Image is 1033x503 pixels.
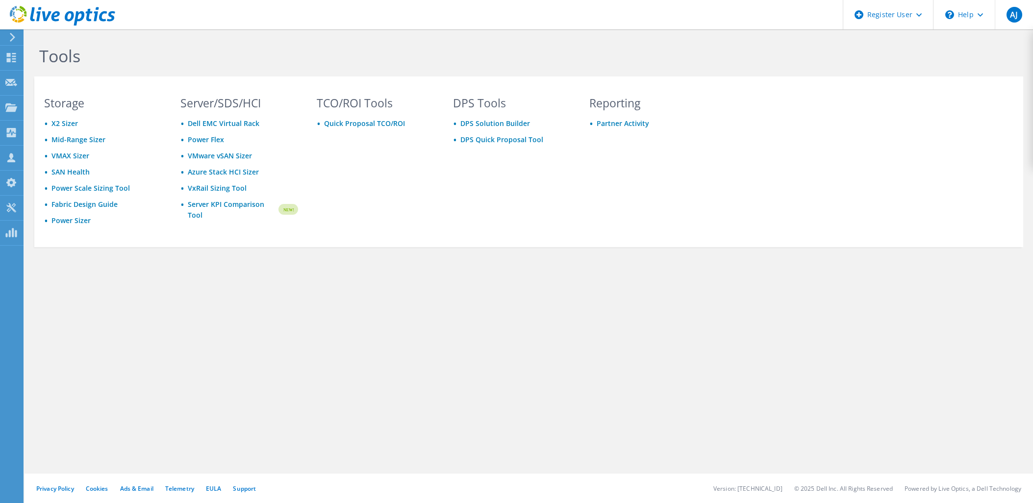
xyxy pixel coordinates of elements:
a: DPS Solution Builder [460,119,530,128]
a: VxRail Sizing Tool [188,183,247,193]
li: Version: [TECHNICAL_ID] [713,484,782,493]
a: Ads & Email [120,484,153,493]
a: VMware vSAN Sizer [188,151,252,160]
a: Server KPI Comparison Tool [188,199,277,221]
a: Support [233,484,256,493]
a: Power Sizer [51,216,91,225]
a: Power Flex [188,135,224,144]
li: Powered by Live Optics, a Dell Technology [905,484,1021,493]
h3: TCO/ROI Tools [317,98,434,108]
a: DPS Quick Proposal Tool [460,135,543,144]
h3: Server/SDS/HCI [180,98,298,108]
a: Privacy Policy [36,484,74,493]
a: Mid-Range Sizer [51,135,105,144]
a: Fabric Design Guide [51,200,118,209]
h3: DPS Tools [453,98,571,108]
a: Telemetry [165,484,194,493]
a: Cookies [86,484,108,493]
a: SAN Health [51,167,90,176]
h1: Tools [39,46,701,66]
li: © 2025 Dell Inc. All Rights Reserved [794,484,893,493]
a: Azure Stack HCI Sizer [188,167,259,176]
svg: \n [945,10,954,19]
h3: Storage [44,98,162,108]
span: AJ [1007,7,1022,23]
a: Power Scale Sizing Tool [51,183,130,193]
a: Partner Activity [597,119,649,128]
a: X2 Sizer [51,119,78,128]
a: Dell EMC Virtual Rack [188,119,259,128]
img: new-badge.svg [277,198,298,221]
a: VMAX Sizer [51,151,89,160]
a: Quick Proposal TCO/ROI [324,119,405,128]
h3: Reporting [589,98,707,108]
a: EULA [206,484,221,493]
